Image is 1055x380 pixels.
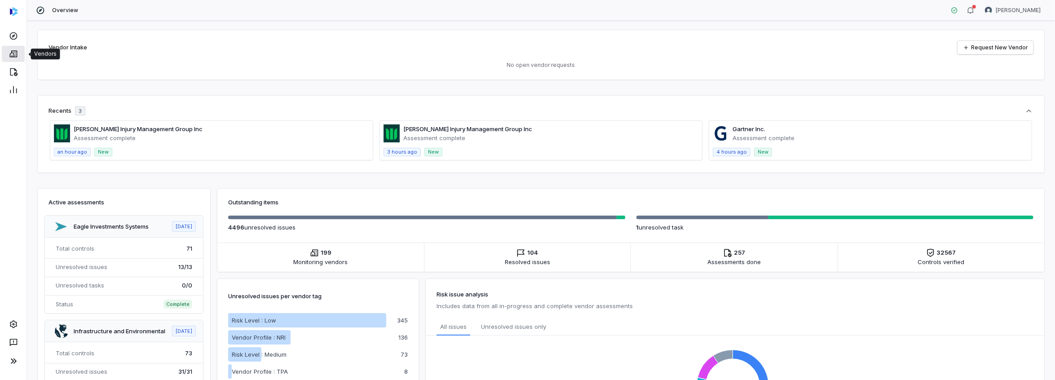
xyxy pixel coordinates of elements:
[636,223,1034,232] p: unresolved task
[398,335,408,340] p: 136
[74,223,149,230] a: Eagle Investments Systems
[232,350,287,359] p: Risk Level : Medium
[397,318,408,323] p: 345
[980,4,1046,17] button: Anita Ritter avatar[PERSON_NAME]
[403,125,532,133] a: [PERSON_NAME] Injury Management Group Inc
[232,367,288,376] p: Vendor Profile : TPA
[49,106,85,115] div: Recents
[10,7,18,16] img: svg%3e
[232,333,286,342] p: Vendor Profile : NRI
[996,7,1041,14] span: [PERSON_NAME]
[74,125,203,133] a: [PERSON_NAME] Injury Management Group Inc
[440,322,467,331] span: All issues
[228,290,322,302] p: Unresolved issues per vendor tag
[228,198,1033,207] h3: Outstanding items
[958,41,1033,54] a: Request New Vendor
[636,224,639,231] span: 1
[228,223,626,232] p: unresolved issue s
[401,352,408,358] p: 73
[293,257,348,266] span: Monitoring vendors
[437,290,1033,299] h3: Risk issue analysis
[79,108,82,115] span: 3
[49,106,1033,115] button: Recents3
[74,327,165,335] a: Infrastructure and Environmental
[49,198,199,207] h3: Active assessments
[49,43,87,52] h2: Vendor Intake
[733,125,765,133] a: Gartner Inc.
[321,248,331,257] span: 199
[505,257,550,266] span: Resolved issues
[918,257,964,266] span: Controls verified
[527,248,538,257] span: 104
[228,224,244,231] span: 4496
[34,50,56,57] div: Vendors
[49,62,1033,69] p: No open vendor requests
[707,257,761,266] span: Assessments done
[985,7,992,14] img: Anita Ritter avatar
[232,316,276,325] p: Risk Level : Low
[734,248,745,257] span: 257
[437,300,1033,311] p: Includes data from all in-progress and complete vendor assessments
[404,369,408,375] p: 8
[481,322,546,332] span: Unresolved issues only
[52,7,78,14] span: Overview
[937,248,956,257] span: 32567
